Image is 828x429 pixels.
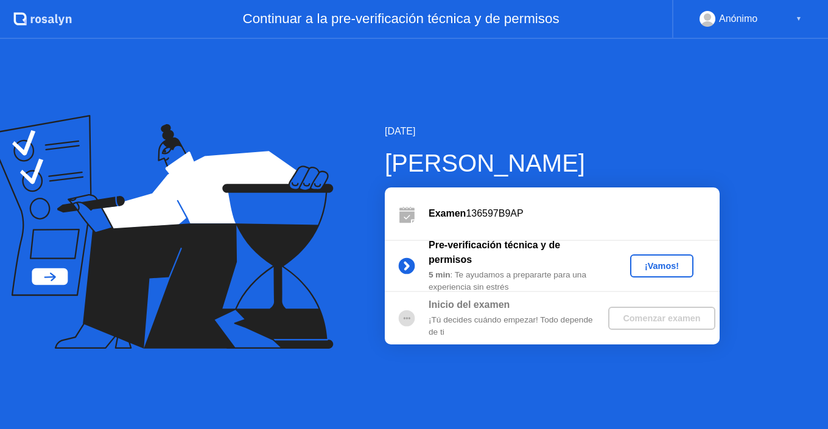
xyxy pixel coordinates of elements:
[608,307,715,330] button: Comenzar examen
[385,145,720,181] div: [PERSON_NAME]
[385,124,720,139] div: [DATE]
[429,206,720,221] div: 136597B9AP
[429,208,466,218] b: Examen
[796,11,802,27] div: ▼
[429,269,604,294] div: : Te ayudamos a prepararte para una experiencia sin estrés
[719,11,757,27] div: Anónimo
[429,270,451,279] b: 5 min
[630,254,693,277] button: ¡Vamos!
[429,299,510,310] b: Inicio del examen
[429,314,604,339] div: ¡Tú decides cuándo empezar! Todo depende de ti
[613,313,710,323] div: Comenzar examen
[635,261,689,271] div: ¡Vamos!
[429,240,560,265] b: Pre-verificación técnica y de permisos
